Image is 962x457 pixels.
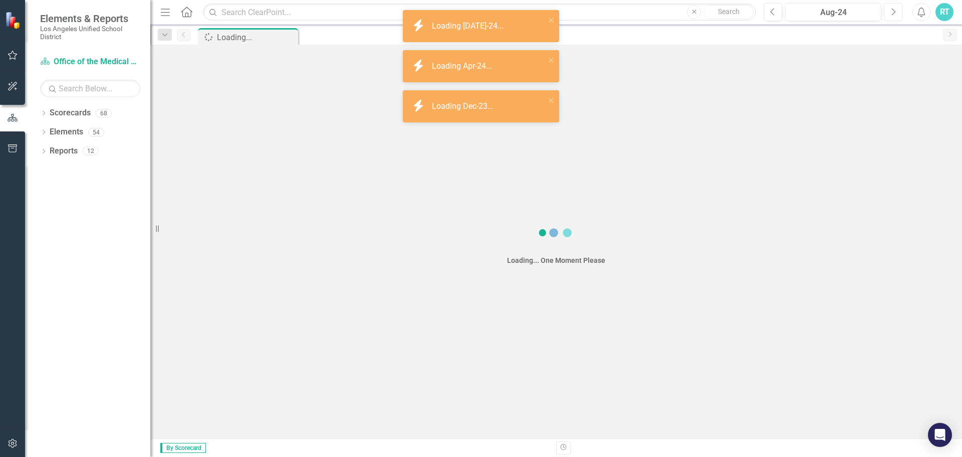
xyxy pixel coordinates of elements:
[548,14,555,26] button: close
[96,109,112,117] div: 68
[703,5,754,19] button: Search
[928,423,952,447] div: Open Intercom Messenger
[50,126,83,138] a: Elements
[160,443,206,453] span: By Scorecard
[789,7,878,19] div: Aug-24
[40,25,140,41] small: Los Angeles Unified School District
[203,4,756,21] input: Search ClearPoint...
[40,80,140,97] input: Search Below...
[432,61,495,72] div: Loading Apr-24...
[432,101,496,112] div: Loading Dec-23...
[718,8,740,16] span: Search
[548,94,555,106] button: close
[548,54,555,66] button: close
[217,31,296,44] div: Loading...
[935,3,953,21] button: RT
[785,3,881,21] button: Aug-24
[40,56,140,68] a: Office of the Medical Director
[88,128,104,136] div: 54
[50,107,91,119] a: Scorecards
[5,12,23,29] img: ClearPoint Strategy
[432,21,506,32] div: Loading [DATE]-24...
[50,145,78,157] a: Reports
[83,147,99,156] div: 12
[507,255,605,265] div: Loading... One Moment Please
[40,13,140,25] span: Elements & Reports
